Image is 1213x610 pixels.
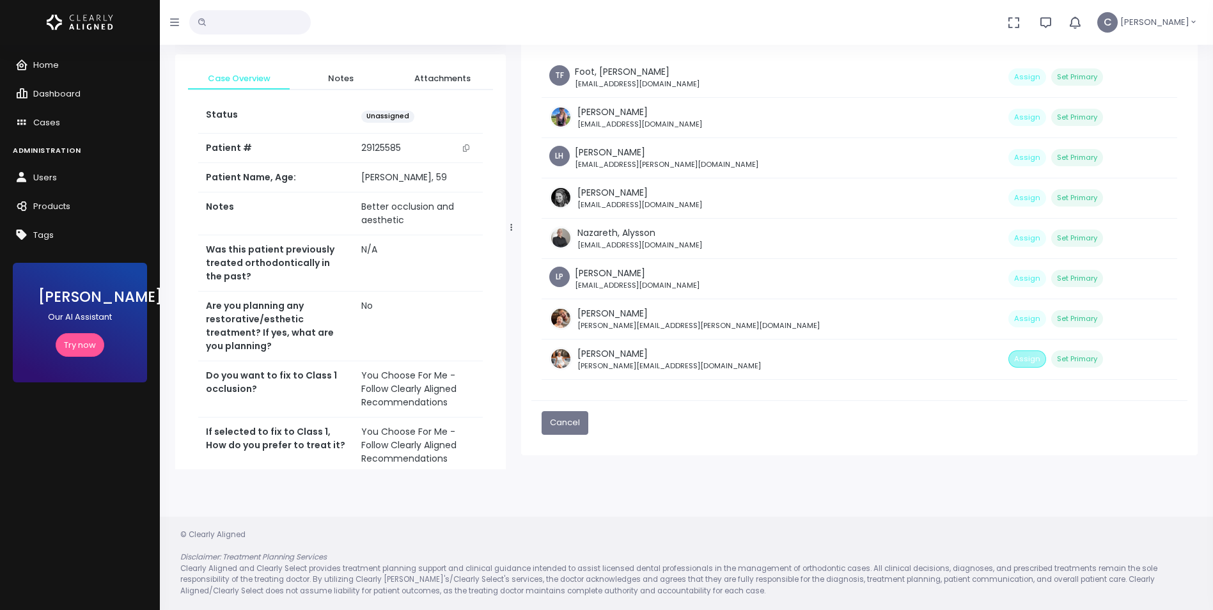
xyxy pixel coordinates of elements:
small: [PERSON_NAME][EMAIL_ADDRESS][DOMAIN_NAME] [577,361,761,371]
span: Users [33,171,57,184]
td: You Choose For Me - Follow Clearly Aligned Recommendations [354,418,483,474]
div: [PERSON_NAME] [577,347,761,371]
div: scrollable content [542,63,1177,390]
button: Assign [1008,350,1046,368]
small: [PERSON_NAME][EMAIL_ADDRESS][PERSON_NAME][DOMAIN_NAME] [577,320,820,331]
button: Set Primary [1051,109,1103,126]
span: Cases [33,116,60,129]
button: Assign [1008,109,1046,126]
div: © Clearly Aligned Clearly Aligned and Clearly Select provides treatment planning support and clin... [168,529,1205,597]
th: If selected to fix to Class 1, How do you prefer to treat it? [198,418,354,474]
td: Better occlusion and aesthetic [354,192,483,235]
button: Set Primary [1051,230,1103,247]
span: LP [549,267,570,287]
span: Unassigned [361,111,414,123]
td: 29125585 [354,134,483,163]
button: Set Primary [1051,270,1103,287]
span: Tags [33,229,54,241]
div: [PERSON_NAME] [577,307,820,331]
img: Logo Horizontal [47,9,113,36]
td: No [354,292,483,361]
button: Assign [1008,189,1046,207]
span: LH [549,146,570,166]
th: Do you want to fix to Class 1 occlusion? [198,361,354,418]
small: [EMAIL_ADDRESS][DOMAIN_NAME] [575,79,700,90]
button: Set Primary [1051,310,1103,327]
th: Notes [198,192,354,235]
div: Nazareth, Alysson [577,226,702,251]
button: Assign [1008,310,1046,327]
th: Patient # [198,133,354,163]
td: [PERSON_NAME], 59 [354,163,483,192]
span: C [1097,12,1118,33]
th: Status [198,100,354,133]
button: Cancel [542,411,588,435]
img: Header Avatar [549,186,572,209]
th: Are you planning any restorative/esthetic treatment? If yes, what are you planning? [198,292,354,361]
a: Try now [56,333,104,357]
span: Products [33,200,70,212]
button: Assign [1008,270,1046,287]
button: Assign [1008,68,1046,86]
div: [PERSON_NAME] [577,186,702,210]
button: Assign [1008,149,1046,166]
th: Patient Name, Age: [198,163,354,192]
th: Was this patient previously treated orthodontically in the past? [198,235,354,292]
span: [PERSON_NAME] [1120,16,1189,29]
div: [PERSON_NAME] [575,267,700,291]
button: Set Primary [1051,149,1103,166]
img: Header Avatar [549,106,572,129]
small: [EMAIL_ADDRESS][PERSON_NAME][DOMAIN_NAME] [575,159,758,170]
span: Notes [300,72,381,85]
button: Set Primary [1051,350,1103,368]
img: Header Avatar [549,347,572,370]
span: TF [549,65,570,86]
div: [PERSON_NAME] [577,106,702,130]
td: N/A [354,235,483,292]
img: Header Avatar [549,226,572,249]
p: Our AI Assistant [38,311,121,324]
span: Dashboard [33,88,81,100]
h3: [PERSON_NAME] [38,288,121,306]
span: Case Overview [198,72,279,85]
span: Attachments [402,72,483,85]
button: Set Primary [1051,189,1103,207]
button: Assign [1008,230,1046,247]
em: Disclaimer: Treatment Planning Services [180,552,327,562]
small: [EMAIL_ADDRESS][DOMAIN_NAME] [577,119,702,130]
button: Set Primary [1051,68,1103,86]
small: [EMAIL_ADDRESS][DOMAIN_NAME] [575,280,700,291]
small: [EMAIL_ADDRESS][DOMAIN_NAME] [577,199,702,210]
td: You Choose For Me - Follow Clearly Aligned Recommendations [354,361,483,418]
div: Foot, [PERSON_NAME] [575,65,700,90]
small: [EMAIL_ADDRESS][DOMAIN_NAME] [577,240,702,251]
div: [PERSON_NAME] [575,146,758,170]
img: Header Avatar [549,307,572,330]
span: Home [33,59,59,71]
